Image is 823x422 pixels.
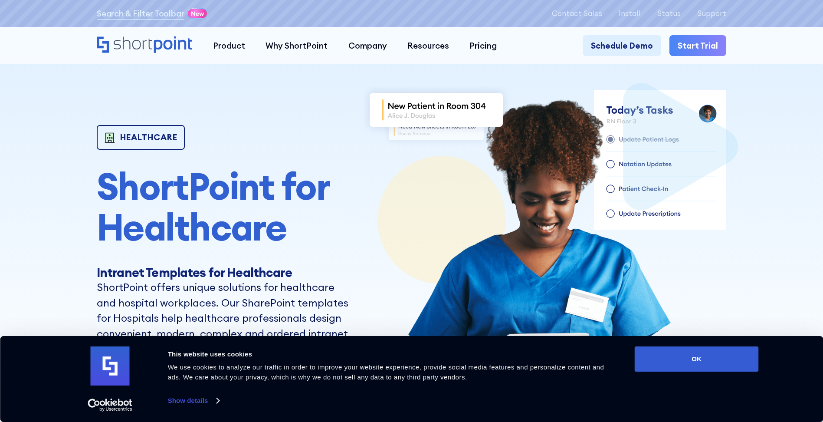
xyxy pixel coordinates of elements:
h2: Intranet Templates for Healthcare [97,266,352,280]
a: Show details [168,394,219,407]
a: Product [203,35,255,56]
div: Pricing [469,40,497,52]
div: Why ShortPoint [266,40,328,52]
a: Usercentrics Cookiebot - opens in a new window [72,399,148,412]
div: Product [213,40,245,52]
a: Home [97,36,193,54]
a: Company [338,35,397,56]
button: OK [635,346,759,372]
a: Install [619,9,641,17]
a: Support [697,9,726,17]
h1: ShortPoint for Healthcare [97,166,352,248]
a: Why ShortPoint [256,35,338,56]
div: This website uses cookies [168,349,615,359]
a: Pricing [459,35,507,56]
span: We use cookies to analyze our traffic in order to improve your website experience, provide social... [168,363,604,381]
a: Status [657,9,681,17]
div: Company [348,40,387,52]
a: Schedule Demo [583,35,661,56]
a: Search & Filter Toolbar [97,7,184,20]
a: Contact Sales [552,9,602,17]
p: ShortPoint offers unique solutions for healthcare and hospital workplaces. Our SharePoint templat... [97,280,352,372]
a: Resources [397,35,459,56]
img: logo [91,346,130,386]
img: SharePoint Intranet for Hospitals [359,82,514,149]
a: Start Trial [669,35,726,56]
div: Healthcare [120,133,177,142]
div: Resources [407,40,449,52]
